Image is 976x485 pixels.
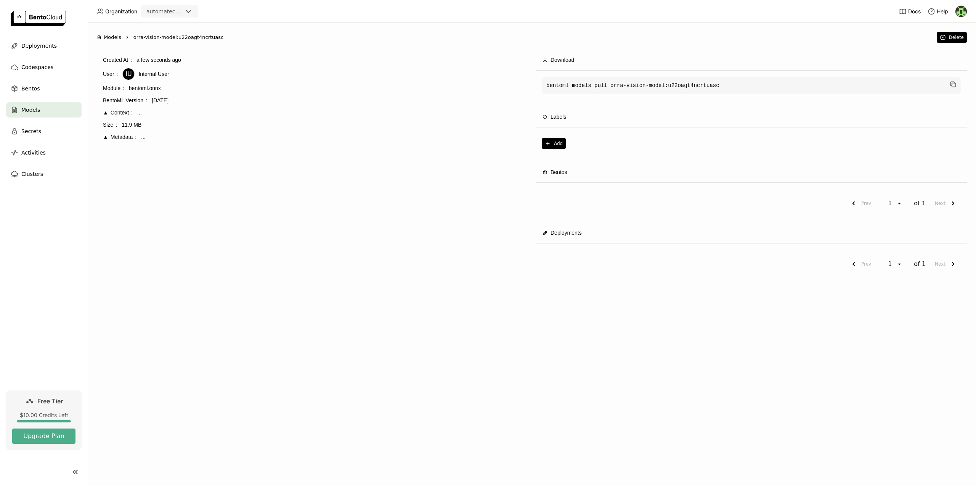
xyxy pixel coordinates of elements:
[932,197,961,210] button: next page. current page 1 of 1
[6,166,82,182] a: Clusters
[21,148,46,157] span: Activities
[21,63,53,72] span: Codespaces
[138,70,169,78] span: Internal User
[6,81,82,96] a: Bentos
[937,8,948,15] span: Help
[932,257,961,271] button: next page. current page 1 of 1
[105,8,137,15] span: Organization
[551,229,582,237] span: Deployments
[12,412,75,419] div: $10.00 Credits Left
[137,108,522,117] div: ...
[141,133,522,141] div: ...
[37,397,63,405] span: Free Tier
[551,113,566,121] span: Labels
[846,197,874,210] button: previous page. current page 1 of 1
[886,200,896,207] div: 1
[103,121,117,129] div: Size
[896,200,902,206] svg: open
[551,56,574,64] span: Download
[103,96,147,105] div: BentoML Version
[899,8,921,15] a: Docs
[886,260,896,268] div: 1
[6,124,82,139] a: Secrets
[542,77,961,94] code: bentoml models pull orra-vision-model:u22oagt4ncrtuasc
[21,84,40,93] span: Bentos
[6,390,82,450] a: Free Tier$10.00 Credits LeftUpgrade Plan
[846,257,874,271] button: previous page. current page 1 of 1
[123,68,134,80] div: IU
[928,8,948,15] div: Help
[104,34,121,41] span: Models
[103,70,118,78] div: User
[551,168,567,176] span: Bentos
[21,169,43,179] span: Clusters
[133,34,223,41] span: orra-vision-model:u22oagt4ncrtuasc
[21,105,40,114] span: Models
[124,34,130,40] svg: Right
[103,133,136,141] div: Metadata
[129,84,522,92] div: bentoml.onnx
[97,34,121,41] div: Models
[908,8,921,15] span: Docs
[937,32,967,43] button: Delete
[896,261,902,267] svg: open
[914,260,926,268] span: of 1
[11,11,66,26] img: logo
[152,96,522,105] div: [DATE]
[103,56,132,64] div: Created At
[914,200,926,207] span: of 1
[183,8,184,16] input: Selected automatechrobotik.
[103,108,133,117] div: Context
[949,34,964,40] div: Delete
[6,145,82,160] a: Activities
[21,41,57,50] span: Deployments
[542,138,566,149] button: Add
[21,127,41,136] span: Secrets
[6,38,82,53] a: Deployments
[545,140,551,147] svg: Plus
[122,68,135,80] div: Internal User
[955,6,967,17] img: Maxime Gagné
[103,84,124,92] div: Module
[122,121,522,129] div: 11.9 MB
[6,102,82,118] a: Models
[136,57,181,63] span: a few seconds ago
[146,8,182,15] div: automatechrobotik
[12,429,75,444] button: Upgrade Plan
[6,60,82,75] a: Codespaces
[97,34,933,41] nav: Breadcrumbs navigation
